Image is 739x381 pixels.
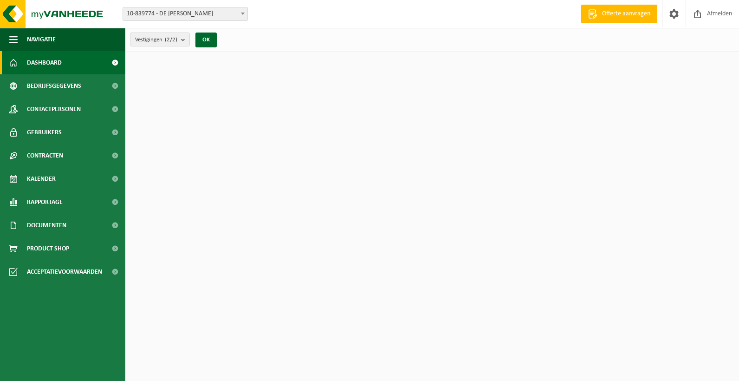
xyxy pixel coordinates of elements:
span: Dashboard [27,51,62,74]
button: Vestigingen(2/2) [130,33,190,46]
span: 10-839774 - DE BEIR RUDY - MERELBEKE [123,7,248,21]
span: Gebruikers [27,121,62,144]
span: Bedrijfsgegevens [27,74,81,98]
span: Offerte aanvragen [600,9,653,19]
span: Navigatie [27,28,56,51]
span: Contactpersonen [27,98,81,121]
span: Acceptatievoorwaarden [27,260,102,283]
span: Documenten [27,214,66,237]
span: Kalender [27,167,56,190]
count: (2/2) [165,37,177,43]
span: Contracten [27,144,63,167]
span: Rapportage [27,190,63,214]
span: Product Shop [27,237,69,260]
span: 10-839774 - DE BEIR RUDY - MERELBEKE [123,7,247,20]
a: Offerte aanvragen [581,5,657,23]
button: OK [195,33,217,47]
span: Vestigingen [135,33,177,47]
